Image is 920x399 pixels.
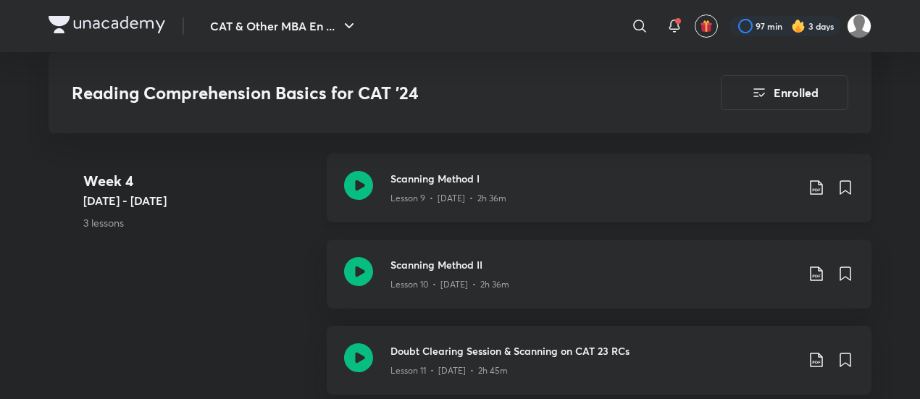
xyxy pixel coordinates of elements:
p: Lesson 10 • [DATE] • 2h 36m [390,278,509,291]
a: Scanning Method IILesson 10 • [DATE] • 2h 36m [327,240,871,326]
h4: Week 4 [83,170,315,192]
button: Enrolled [721,75,848,110]
img: streak [791,19,806,33]
a: Company Logo [49,16,165,37]
h5: [DATE] - [DATE] [83,192,315,209]
p: Lesson 11 • [DATE] • 2h 45m [390,364,508,377]
h3: Reading Comprehension Basics for CAT '24 [72,83,639,104]
img: Avinash Tibrewal [847,14,871,38]
p: Lesson 9 • [DATE] • 2h 36m [390,192,506,205]
img: avatar [700,20,713,33]
h3: Doubt Clearing Session & Scanning on CAT 23 RCs [390,343,796,358]
button: CAT & Other MBA En ... [201,12,367,41]
h3: Scanning Method I [390,171,796,186]
a: Scanning Method ILesson 9 • [DATE] • 2h 36m [327,154,871,240]
button: avatar [695,14,718,38]
p: 3 lessons [83,215,315,230]
h3: Scanning Method II [390,257,796,272]
img: Company Logo [49,16,165,33]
